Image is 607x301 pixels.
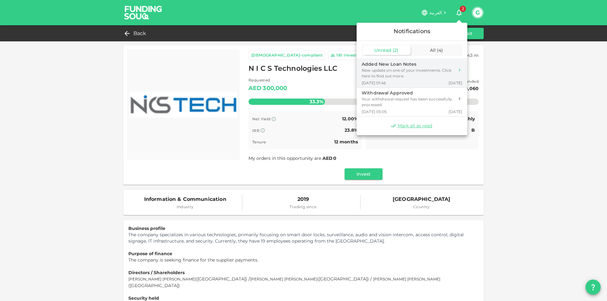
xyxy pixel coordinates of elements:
[362,68,454,79] div: New update on one of your investments. Click here to find out more.
[374,47,391,53] span: Unread
[362,109,387,114] span: [DATE] 05:05
[362,80,386,86] span: [DATE] 01:46
[449,80,462,86] span: [DATE]
[362,96,454,108] div: Your withdrawal request has been successfully processed.
[394,28,430,35] span: Notifications
[393,47,398,53] span: ( 2 )
[362,61,454,68] div: Added New Loan Notes
[362,90,454,96] div: Withdrawal Approved
[449,109,462,114] span: [DATE]
[398,123,432,129] span: Mark all as read
[430,47,436,53] span: All
[437,47,443,53] span: ( 4 )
